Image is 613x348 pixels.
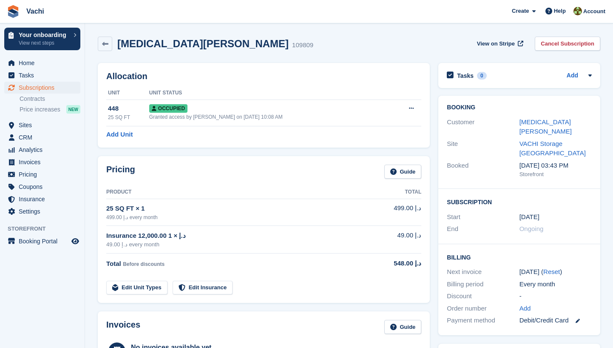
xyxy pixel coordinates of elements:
h2: Booking [447,104,592,111]
div: 25 SQ FT × 1 [106,204,365,214]
span: Booking Portal [19,235,70,247]
div: [DATE] ( ) [519,267,592,277]
span: Price increases [20,106,60,114]
div: 49.00 د.إ every month [106,240,365,249]
a: Your onboarding View next steps [4,28,80,50]
a: Guide [384,320,422,334]
div: 448 [108,104,149,114]
div: 548.00 د.إ [365,259,421,268]
th: Total [365,185,421,199]
span: Help [554,7,566,15]
div: Order number [447,304,519,314]
div: Start [447,212,519,222]
a: Edit Insurance [173,281,233,295]
a: menu [4,193,80,205]
span: Occupied [149,104,187,113]
h2: Billing [447,253,592,261]
a: Add Unit [106,130,133,140]
span: View on Stripe [477,40,515,48]
p: Your onboarding [19,32,69,38]
span: Create [512,7,529,15]
h2: Allocation [106,71,421,81]
div: [DATE] 03:43 PM [519,161,592,171]
td: 49.00 د.إ [365,226,421,254]
div: Insurance 12,000.00 د.إ × 1 [106,231,365,241]
h2: Pricing [106,165,135,179]
div: Next invoice [447,267,519,277]
time: 2025-09-22 21:00:00 UTC [519,212,539,222]
th: Product [106,185,365,199]
div: NEW [66,105,80,114]
a: menu [4,205,80,217]
span: Storefront [8,225,85,233]
span: Analytics [19,144,70,156]
a: menu [4,181,80,193]
h2: [MEDICAL_DATA][PERSON_NAME] [117,38,289,49]
p: View next steps [19,39,69,47]
a: Cancel Subscription [535,37,600,51]
a: Edit Unit Types [106,281,167,295]
a: menu [4,168,80,180]
a: menu [4,156,80,168]
span: Invoices [19,156,70,168]
a: menu [4,235,80,247]
h2: Subscription [447,197,592,206]
img: Anete Gre [573,7,582,15]
img: stora-icon-8386f47178a22dfd0bd8f6a31ec36ba5ce8667c1dd55bd0f319d3a0aa187defe.svg [7,5,20,18]
div: Debit/Credit Card [519,316,592,325]
th: Unit [106,86,149,100]
a: VACHI Storage [GEOGRAPHIC_DATA] [519,140,586,157]
div: 0 [477,72,487,80]
h2: Tasks [457,72,474,80]
a: Contracts [20,95,80,103]
a: Add [519,304,531,314]
h2: Invoices [106,320,140,334]
div: Discount [447,291,519,301]
span: CRM [19,131,70,143]
a: menu [4,144,80,156]
div: Granted access by [PERSON_NAME] on [DATE] 10:08 AM [149,113,389,121]
span: Home [19,57,70,69]
div: Payment method [447,316,519,325]
a: Reset [543,268,560,275]
div: End [447,224,519,234]
div: Site [447,139,519,158]
div: 499.00 د.إ every month [106,214,365,221]
a: Add [567,71,578,81]
div: Billing period [447,280,519,289]
div: - [519,291,592,301]
a: Vachi [23,4,48,18]
span: Settings [19,205,70,217]
span: Tasks [19,69,70,81]
div: Storefront [519,170,592,179]
a: menu [4,119,80,131]
td: 499.00 د.إ [365,199,421,225]
span: Account [583,7,605,16]
div: Booked [447,161,519,179]
a: Guide [384,165,422,179]
span: Before discounts [123,261,165,267]
div: 109809 [292,40,313,50]
a: Price increases NEW [20,105,80,114]
th: Unit Status [149,86,389,100]
a: menu [4,131,80,143]
span: Total [106,260,121,267]
span: Sites [19,119,70,131]
div: 25 SQ FT [108,114,149,121]
a: menu [4,82,80,94]
div: Customer [447,117,519,137]
span: Insurance [19,193,70,205]
a: menu [4,69,80,81]
span: Subscriptions [19,82,70,94]
a: [MEDICAL_DATA][PERSON_NAME] [519,118,572,135]
a: menu [4,57,80,69]
a: View on Stripe [474,37,525,51]
div: Every month [519,280,592,289]
span: Pricing [19,168,70,180]
span: Ongoing [519,225,544,232]
span: Coupons [19,181,70,193]
a: Preview store [70,236,80,246]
